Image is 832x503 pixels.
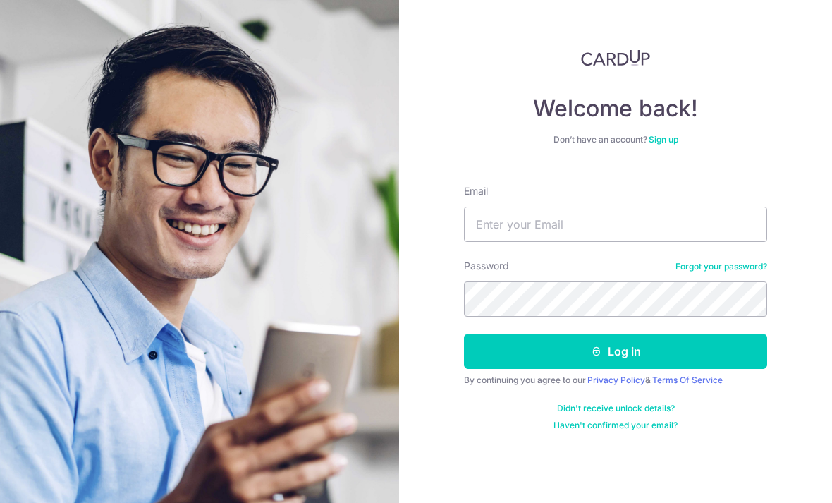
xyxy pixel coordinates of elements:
[464,375,767,386] div: By continuing you agree to our &
[652,375,723,385] a: Terms Of Service
[675,261,767,272] a: Forgot your password?
[581,49,650,66] img: CardUp Logo
[587,375,645,385] a: Privacy Policy
[464,259,509,273] label: Password
[464,334,767,369] button: Log in
[464,184,488,198] label: Email
[464,207,767,242] input: Enter your Email
[464,95,767,123] h4: Welcome back!
[553,420,678,431] a: Haven't confirmed your email?
[557,403,675,414] a: Didn't receive unlock details?
[649,134,678,145] a: Sign up
[464,134,767,145] div: Don’t have an account?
